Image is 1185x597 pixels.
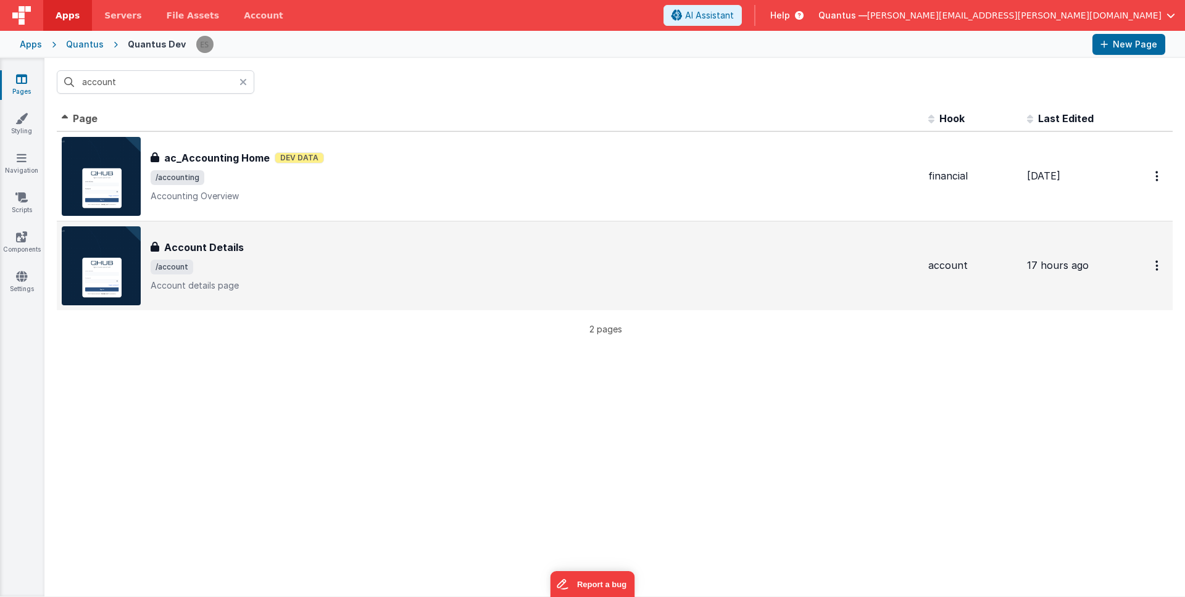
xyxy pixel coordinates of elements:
[818,9,867,22] span: Quantus —
[928,169,1017,183] div: financial
[57,323,1154,336] p: 2 pages
[1027,170,1060,182] span: [DATE]
[1148,163,1168,189] button: Options
[128,38,186,51] div: Quantus Dev
[151,260,193,274] span: /account
[196,36,214,53] img: 2445f8d87038429357ee99e9bdfcd63a
[1027,259,1089,271] span: 17 hours ago
[66,38,104,51] div: Quantus
[56,9,80,22] span: Apps
[939,112,965,125] span: Hook
[1038,112,1094,125] span: Last Edited
[818,9,1175,22] button: Quantus — [PERSON_NAME][EMAIL_ADDRESS][PERSON_NAME][DOMAIN_NAME]
[151,279,918,292] p: Account details page
[164,150,270,165] h3: ac_Accounting Home
[57,70,254,94] input: Search pages, id's ...
[1148,253,1168,278] button: Options
[770,9,790,22] span: Help
[1092,34,1165,55] button: New Page
[663,5,742,26] button: AI Assistant
[151,190,918,202] p: Accounting Overview
[151,170,204,185] span: /accounting
[73,112,98,125] span: Page
[275,152,324,163] span: Dev Data
[928,258,1017,273] div: account
[867,9,1162,22] span: [PERSON_NAME][EMAIL_ADDRESS][PERSON_NAME][DOMAIN_NAME]
[167,9,220,22] span: File Assets
[164,240,244,255] h3: Account Details
[685,9,734,22] span: AI Assistant
[20,38,42,51] div: Apps
[104,9,141,22] span: Servers
[551,571,635,597] iframe: Marker.io feedback button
